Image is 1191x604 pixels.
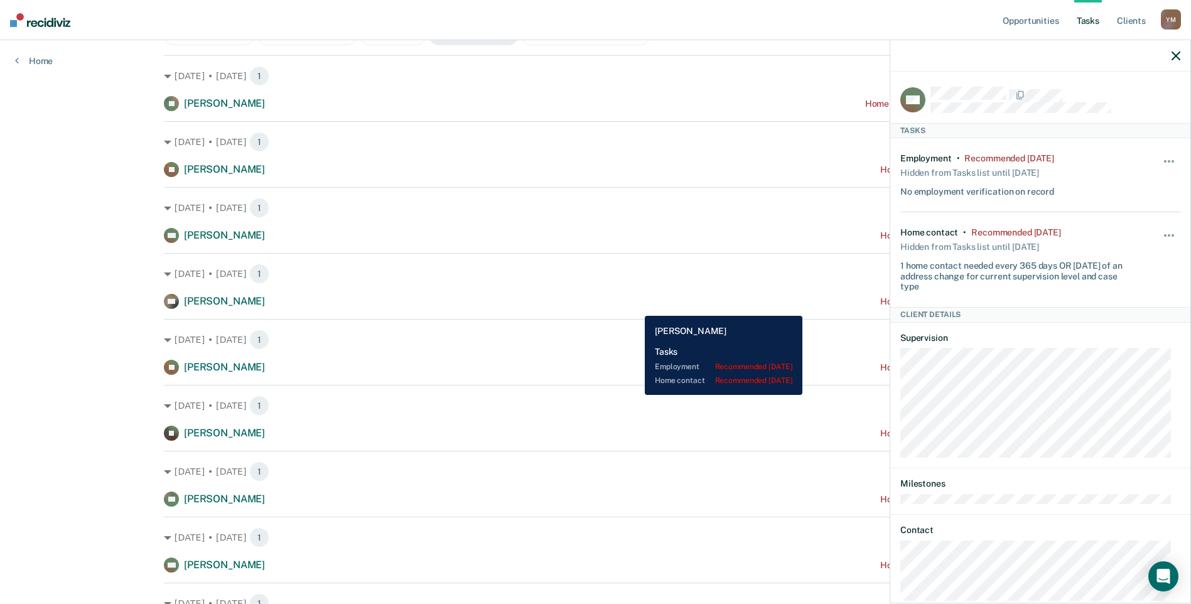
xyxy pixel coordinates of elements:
[164,396,1027,416] div: [DATE] • [DATE]
[1148,561,1178,591] div: Open Intercom Messenger
[900,181,1054,197] div: No employment verification on record
[880,494,1027,505] div: Home contact recommended [DATE]
[164,198,1027,218] div: [DATE] • [DATE]
[971,227,1060,238] div: Recommended 6 months ago
[164,132,1027,152] div: [DATE] • [DATE]
[164,264,1027,284] div: [DATE] • [DATE]
[249,264,269,284] span: 1
[865,99,1027,109] div: Home contact recommended a year ago
[164,330,1027,350] div: [DATE] • [DATE]
[900,478,1180,489] dt: Milestones
[164,66,1027,86] div: [DATE] • [DATE]
[880,362,1027,373] div: Home contact recommended [DATE]
[880,560,1027,571] div: Home contact recommended [DATE]
[184,493,265,505] span: [PERSON_NAME]
[880,230,1027,241] div: Home contact recommended [DATE]
[184,427,265,439] span: [PERSON_NAME]
[890,123,1190,138] div: Tasks
[249,66,269,86] span: 1
[249,461,269,482] span: 1
[900,164,1039,181] div: Hidden from Tasks list until [DATE]
[963,227,966,238] div: •
[184,163,265,175] span: [PERSON_NAME]
[249,396,269,416] span: 1
[249,527,269,547] span: 1
[957,153,960,164] div: •
[880,428,1027,439] div: Home contact recommended [DATE]
[184,295,265,307] span: [PERSON_NAME]
[900,153,952,164] div: Employment
[880,296,1027,307] div: Home contact recommended [DATE]
[900,525,1180,536] dt: Contact
[184,559,265,571] span: [PERSON_NAME]
[164,527,1027,547] div: [DATE] • [DATE]
[249,132,269,152] span: 1
[890,307,1190,322] div: Client Details
[164,461,1027,482] div: [DATE] • [DATE]
[184,97,265,109] span: [PERSON_NAME]
[184,361,265,373] span: [PERSON_NAME]
[880,164,1027,175] div: Home contact recommended [DATE]
[900,227,958,238] div: Home contact
[249,330,269,350] span: 1
[10,13,70,27] img: Recidiviz
[900,256,1134,292] div: 1 home contact needed every 365 days OR [DATE] of an address change for current supervision level...
[249,198,269,218] span: 1
[900,238,1039,256] div: Hidden from Tasks list until [DATE]
[964,153,1054,164] div: Recommended 6 months ago
[184,229,265,241] span: [PERSON_NAME]
[15,55,53,67] a: Home
[1161,9,1181,30] div: Y M
[900,333,1180,343] dt: Supervision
